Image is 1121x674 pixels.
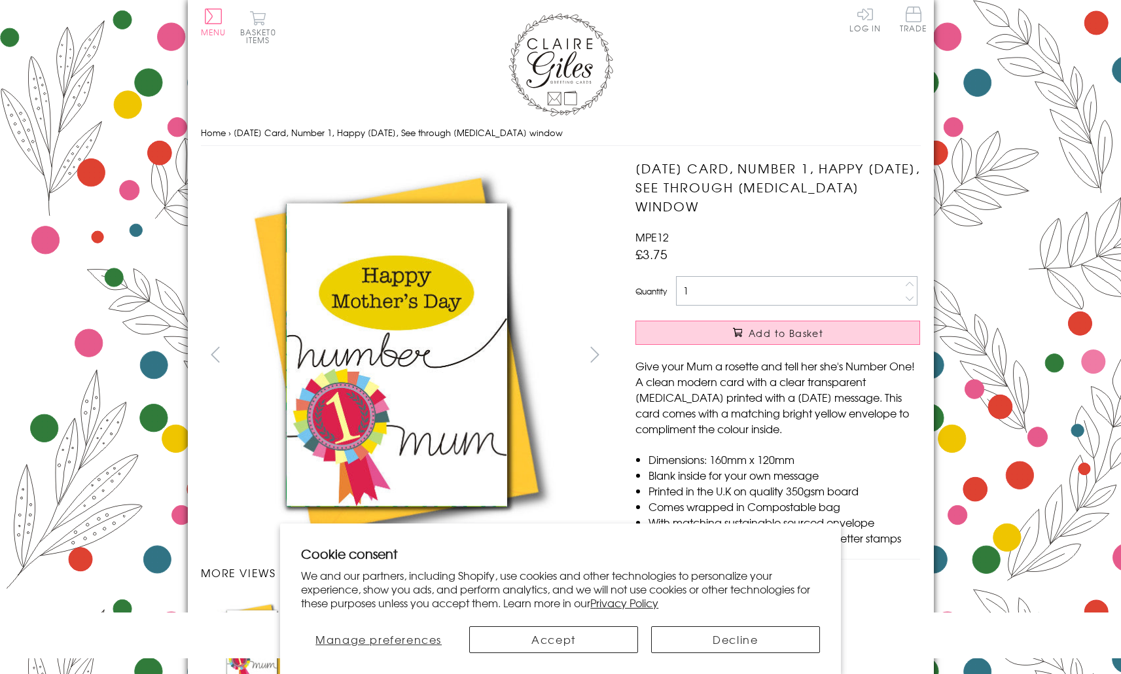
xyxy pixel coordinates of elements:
[849,7,881,32] a: Log In
[649,467,920,483] li: Blank inside for your own message
[234,126,563,139] span: [DATE] Card, Number 1, Happy [DATE], See through [MEDICAL_DATA] window
[201,26,226,38] span: Menu
[580,340,609,369] button: next
[301,626,456,653] button: Manage preferences
[301,544,820,563] h2: Cookie consent
[649,499,920,514] li: Comes wrapped in Compostable bag
[651,626,820,653] button: Decline
[635,159,920,215] h1: [DATE] Card, Number 1, Happy [DATE], See through [MEDICAL_DATA] window
[508,13,613,116] img: Claire Giles Greetings Cards
[201,120,921,147] nav: breadcrumbs
[246,26,276,46] span: 0 items
[635,229,669,245] span: MPE12
[200,159,593,552] img: Mother's Day Card, Number 1, Happy Mother's Day, See through acetate window
[900,7,927,35] a: Trade
[301,569,820,609] p: We and our partners, including Shopify, use cookies and other technologies to personalize your ex...
[635,245,667,263] span: £3.75
[635,285,667,297] label: Quantity
[201,565,610,580] h3: More views
[228,126,231,139] span: ›
[649,452,920,467] li: Dimensions: 160mm x 120mm
[201,340,230,369] button: prev
[201,9,226,36] button: Menu
[469,626,638,653] button: Accept
[635,358,920,436] p: Give your Mum a rosette and tell her she's Number One! A clean modern card with a clear transpare...
[315,631,442,647] span: Manage preferences
[609,159,1002,552] img: Mother's Day Card, Number 1, Happy Mother's Day, See through acetate window
[590,595,658,611] a: Privacy Policy
[201,126,226,139] a: Home
[635,321,920,345] button: Add to Basket
[900,7,927,32] span: Trade
[649,514,920,530] li: With matching sustainable sourced envelope
[749,327,823,340] span: Add to Basket
[240,10,276,44] button: Basket0 items
[649,483,920,499] li: Printed in the U.K on quality 350gsm board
